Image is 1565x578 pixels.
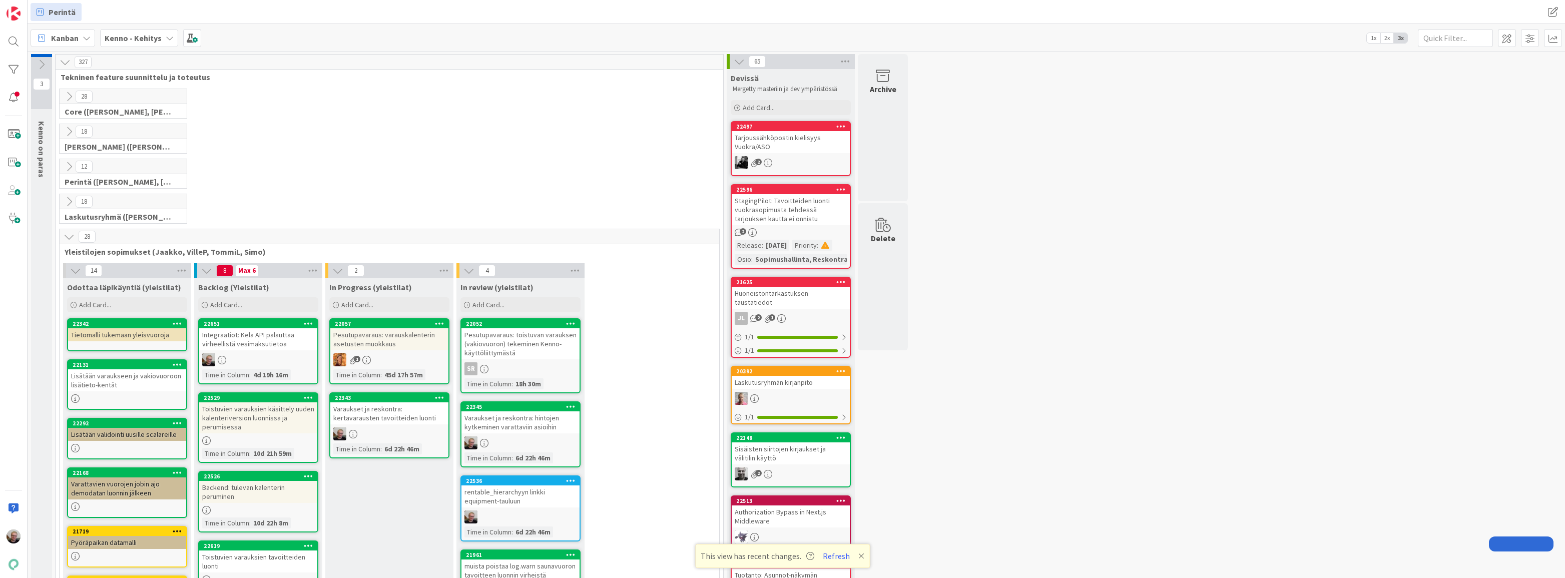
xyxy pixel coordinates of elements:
[461,436,580,449] div: JH
[79,231,96,243] span: 28
[511,452,513,463] span: :
[65,142,174,152] span: Halti (Sebastian, VilleH, Riikka, Antti, MikkoV, PetriH, PetriM)
[1380,33,1394,43] span: 2x
[382,369,425,380] div: 45d 17h 57m
[460,282,534,292] span: In review (yleistilat)
[61,72,711,82] span: Tekninen feature suunnittelu ja toteutus
[202,517,249,528] div: Time in Column
[335,394,448,401] div: 22343
[329,318,449,384] a: 22057Pesutupavaraus: varauskalenterin asetusten muokkausTLTime in Column:45d 17h 57m
[79,300,111,309] span: Add Card...
[75,56,92,68] span: 327
[755,470,762,476] span: 2
[731,184,851,269] a: 22596StagingPilot: Tavoitteiden luonti vuokrasopimusta tehdessä tarjouksen kautta ei onnistuRelea...
[753,254,850,265] div: Sopimushallinta, Reskontra
[511,526,513,537] span: :
[513,378,544,389] div: 18h 30m
[732,496,850,527] div: 22513Authorization Bypass in Next.js Middleware
[732,344,850,357] div: 1/1
[736,497,850,504] div: 22513
[461,402,580,433] div: 22345Varaukset ja reskontra: hintojen kytkeminen varattaviin asioihin
[210,300,242,309] span: Add Card...
[745,332,754,342] span: 1 / 1
[199,319,317,328] div: 22651
[513,526,553,537] div: 6d 22h 46m
[731,121,851,176] a: 22497Tarjoussähköpostin kielisyys Vuokra/ASOKM
[461,402,580,411] div: 22345
[871,232,895,244] div: Delete
[68,477,186,499] div: Varattavien vuorojen jobin ajo demodatan luonnin jälkeen
[732,467,850,480] div: JH
[202,369,249,380] div: Time in Column
[513,452,553,463] div: 6d 22h 46m
[68,468,186,477] div: 22168
[329,392,449,458] a: 22343Varaukset ja reskontra: kertavarausten tavoitteiden luontiJHTime in Column:6d 22h 46m
[870,83,896,95] div: Archive
[735,392,748,405] img: HJ
[466,403,580,410] div: 22345
[65,212,174,222] span: Laskutusryhmä (Antti, Harri, Keijo)
[7,7,21,21] img: Visit kanbanzone.com
[1367,33,1380,43] span: 1x
[199,393,317,433] div: 22529Toistuvien varauksien käsittely uuden kalenteriversion luonnissa ja perumisessa
[204,542,317,549] div: 22619
[461,485,580,507] div: rentable_hierarchyyn linkki equipment-tauluun
[743,103,775,112] span: Add Card...
[732,530,850,543] div: LM
[701,550,814,562] span: This view has recent changes.
[199,541,317,572] div: 22619Toistuvien varauksien tavoitteiden luonti
[199,353,317,366] div: JH
[347,265,364,277] span: 2
[68,360,186,391] div: 22131Lisätään varaukseen ja vakiovuoroon lisätieto-kentät
[73,528,186,535] div: 21719
[330,393,448,424] div: 22343Varaukset ja reskontra: kertavarausten tavoitteiden luonti
[732,131,850,153] div: Tarjoussähköpostin kielisyys Vuokra/ASO
[199,319,317,350] div: 22651Integraatiot: Kela API palauttaa virheellistä vesimaksutietoa
[460,401,581,467] a: 22345Varaukset ja reskontra: hintojen kytkeminen varattaviin asioihinJHTime in Column:6d 22h 46m
[735,254,751,265] div: Osio
[333,353,346,366] img: TL
[740,228,746,235] span: 2
[735,156,748,169] img: KM
[199,472,317,503] div: 22526Backend: tulevan kalenterin peruminen
[755,314,762,321] span: 2
[762,240,763,251] span: :
[732,411,850,423] div: 1/1
[73,320,186,327] div: 22342
[76,161,93,173] span: 12
[380,443,382,454] span: :
[76,91,93,103] span: 28
[472,300,504,309] span: Add Card...
[461,550,580,559] div: 21961
[68,319,186,341] div: 22342Tietomalli tukemaan yleisvuoroja
[65,247,707,257] span: Yleistilojen sopimukset (Jaakko, VilleP, TommiL, Simo)
[249,517,251,528] span: :
[460,475,581,541] a: 22536rentable_hierarchyyn linkki equipment-tauluunJHTime in Column:6d 22h 46m
[202,353,215,366] img: JH
[199,402,317,433] div: Toistuvien varauksien käsittely uuden kalenteriversion luonnissa ja perumisessa
[199,541,317,550] div: 22619
[198,282,269,292] span: Backlog (Yleistilat)
[736,186,850,193] div: 22596
[732,312,850,325] div: JL
[51,32,79,44] span: Kanban
[33,78,50,90] span: 3
[68,319,186,328] div: 22342
[68,428,186,441] div: Lisätään validointi uusille scalareille
[464,378,511,389] div: Time in Column
[68,468,186,499] div: 22168Varattavien vuorojen jobin ajo demodatan luonnin jälkeen
[732,156,850,169] div: KM
[461,319,580,359] div: 22052Pesutupavaraus: toistuvan varauksen (vakiovuoron) tekeminen Kenno-käyttöliittymästä
[68,527,186,549] div: 21719Pyöräpaikan datamalli
[763,240,789,251] div: [DATE]
[65,107,174,117] span: Core (Pasi, Jussi, JaakkoHä, Jyri, Leo, MikkoK, Väinö)
[204,394,317,401] div: 22529
[65,177,174,187] span: Perintä (Jaakko, PetriH, MikkoV, Pasi)
[731,73,759,83] span: Devissä
[333,427,346,440] img: JH
[199,550,317,572] div: Toistuvien varauksien tavoitteiden luonti
[330,319,448,328] div: 22057
[461,319,580,328] div: 22052
[732,185,850,194] div: 22596
[67,526,187,567] a: 21719Pyöräpaikan datamalli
